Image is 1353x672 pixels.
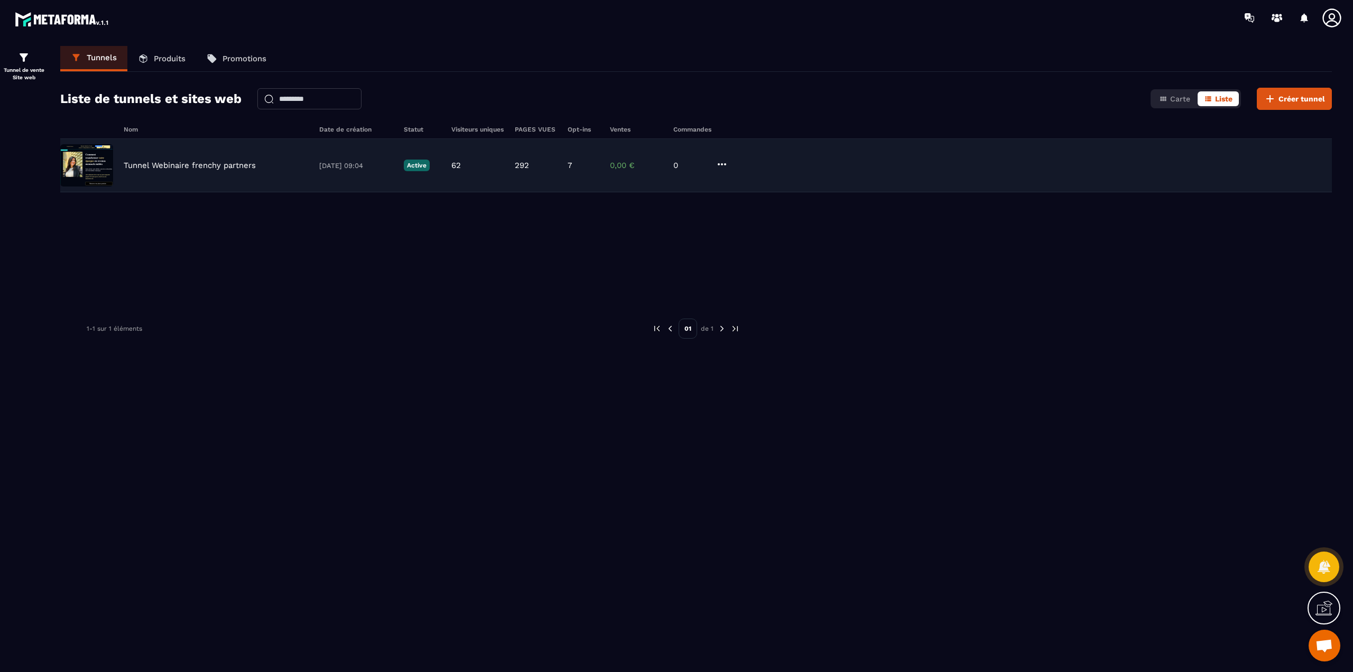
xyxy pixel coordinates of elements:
[673,161,705,170] p: 0
[610,126,663,133] h6: Ventes
[124,161,256,170] p: Tunnel Webinaire frenchy partners
[1278,94,1325,104] span: Créer tunnel
[196,46,277,71] a: Promotions
[665,324,675,333] img: prev
[610,161,663,170] p: 0,00 €
[223,54,266,63] p: Promotions
[15,10,110,29] img: logo
[1309,630,1340,661] div: Mở cuộc trò chuyện
[154,54,186,63] p: Produits
[17,51,30,64] img: formation
[652,324,662,333] img: prev
[701,324,713,333] p: de 1
[319,162,393,170] p: [DATE] 09:04
[515,161,529,170] p: 292
[1257,88,1332,110] button: Créer tunnel
[60,144,113,186] img: image
[730,324,740,333] img: next
[60,46,127,71] a: Tunnels
[717,324,727,333] img: next
[319,126,393,133] h6: Date de création
[515,126,557,133] h6: PAGES VUES
[673,126,711,133] h6: Commandes
[3,67,45,81] p: Tunnel de vente Site web
[1170,95,1190,103] span: Carte
[60,88,242,109] h2: Liste de tunnels et sites web
[1215,95,1232,103] span: Liste
[87,325,142,332] p: 1-1 sur 1 éléments
[1198,91,1239,106] button: Liste
[568,161,572,170] p: 7
[127,46,196,71] a: Produits
[404,160,430,171] p: Active
[1153,91,1197,106] button: Carte
[451,126,504,133] h6: Visiteurs uniques
[3,43,45,89] a: formationformationTunnel de vente Site web
[124,126,309,133] h6: Nom
[568,126,599,133] h6: Opt-ins
[451,161,461,170] p: 62
[404,126,441,133] h6: Statut
[679,319,697,339] p: 01
[87,53,117,62] p: Tunnels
